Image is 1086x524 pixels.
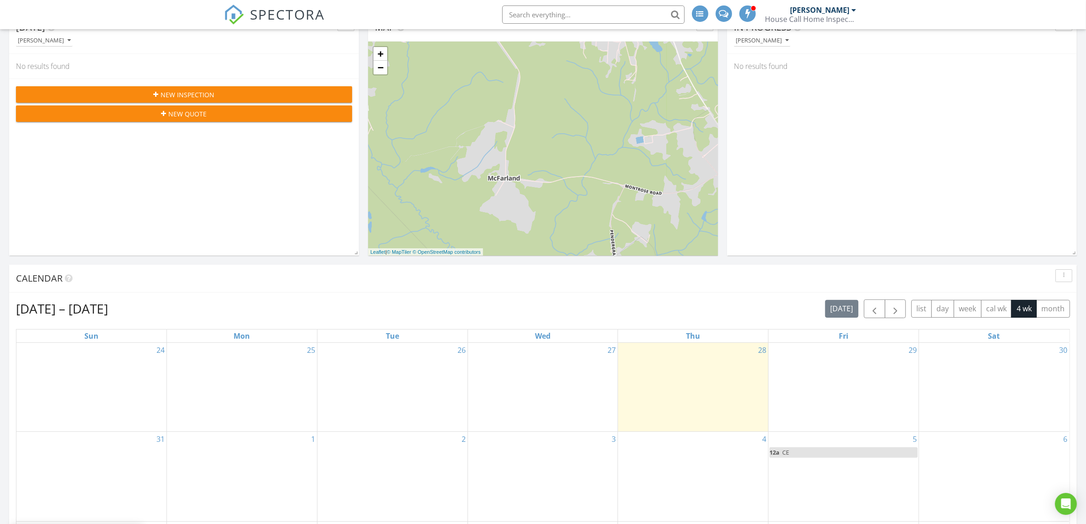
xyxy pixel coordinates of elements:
[16,343,167,432] td: Go to August 24, 2025
[468,432,618,521] td: Go to September 3, 2025
[83,330,100,342] a: Sunday
[413,249,481,255] a: © OpenStreetMap contributors
[954,300,982,318] button: week
[374,61,387,74] a: Zoom out
[837,330,850,342] a: Friday
[907,343,919,357] a: Go to August 29, 2025
[16,432,167,521] td: Go to August 31, 2025
[769,432,919,521] td: Go to September 5, 2025
[169,109,207,119] span: New Quote
[1057,343,1069,357] a: Go to August 30, 2025
[317,432,468,521] td: Go to September 2, 2025
[16,86,352,103] button: New Inspection
[317,343,468,432] td: Go to August 26, 2025
[727,54,1077,79] div: No results found
[885,299,906,318] button: Next
[384,330,401,342] a: Tuesday
[756,343,768,357] a: Go to August 28, 2025
[250,5,325,24] span: SPECTORA
[782,448,789,456] span: CE
[769,448,779,456] span: 12a
[374,47,387,61] a: Zoom in
[456,343,468,357] a: Go to August 26, 2025
[684,330,702,342] a: Thursday
[981,300,1012,318] button: cal wk
[736,37,789,44] div: [PERSON_NAME]
[368,248,483,256] div: |
[986,330,1002,342] a: Saturday
[502,5,685,24] input: Search everything...
[618,343,769,432] td: Go to August 28, 2025
[16,272,62,284] span: Calendar
[309,432,317,446] a: Go to September 1, 2025
[734,35,790,47] button: [PERSON_NAME]
[533,330,552,342] a: Wednesday
[387,249,411,255] a: © MapTiler
[769,343,919,432] td: Go to August 29, 2025
[618,432,769,521] td: Go to September 4, 2025
[825,300,858,318] button: [DATE]
[167,432,317,521] td: Go to September 1, 2025
[931,300,954,318] button: day
[9,54,359,79] div: No results found
[919,432,1069,521] td: Go to September 6, 2025
[468,343,618,432] td: Go to August 27, 2025
[305,343,317,357] a: Go to August 25, 2025
[765,15,857,24] div: House Call Home Inspection
[460,432,468,446] a: Go to September 2, 2025
[1055,493,1077,515] div: Open Intercom Messenger
[606,343,618,357] a: Go to August 27, 2025
[610,432,618,446] a: Go to September 3, 2025
[224,12,325,31] a: SPECTORA
[18,37,71,44] div: [PERSON_NAME]
[1011,300,1037,318] button: 4 wk
[911,300,932,318] button: list
[864,299,885,318] button: Previous
[16,35,73,47] button: [PERSON_NAME]
[155,343,166,357] a: Go to August 24, 2025
[16,105,352,122] button: New Quote
[1061,432,1069,446] a: Go to September 6, 2025
[1036,300,1070,318] button: month
[16,299,108,318] h2: [DATE] – [DATE]
[760,432,768,446] a: Go to September 4, 2025
[911,432,919,446] a: Go to September 5, 2025
[232,330,252,342] a: Monday
[155,432,166,446] a: Go to August 31, 2025
[161,90,215,100] span: New Inspection
[919,343,1069,432] td: Go to August 30, 2025
[790,5,850,15] div: [PERSON_NAME]
[167,343,317,432] td: Go to August 25, 2025
[224,5,244,25] img: The Best Home Inspection Software - Spectora
[370,249,385,255] a: Leaflet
